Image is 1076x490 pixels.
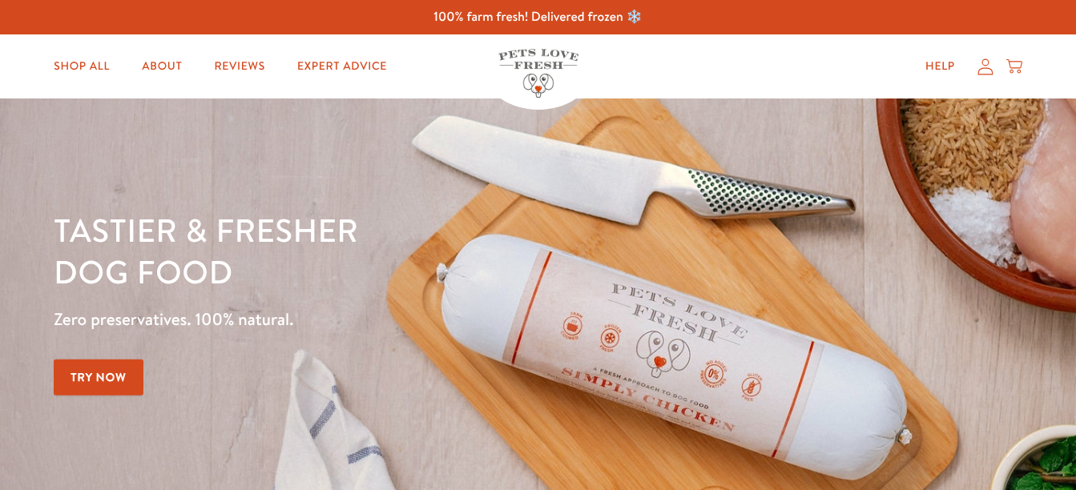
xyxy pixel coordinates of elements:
[54,359,143,396] a: Try Now
[54,305,699,334] p: Zero preservatives. 100% natural.
[41,50,123,82] a: Shop All
[913,50,968,82] a: Help
[284,50,400,82] a: Expert Advice
[54,209,699,292] h1: Tastier & fresher dog food
[129,50,195,82] a: About
[201,50,277,82] a: Reviews
[498,49,578,98] img: Pets Love Fresh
